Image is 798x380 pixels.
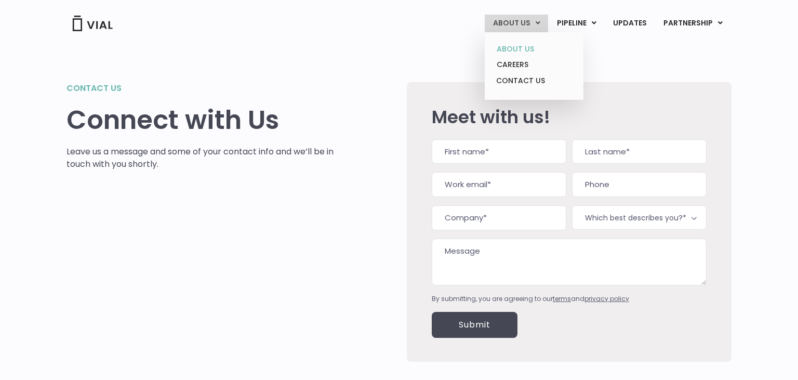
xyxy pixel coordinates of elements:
h2: Contact us [66,82,334,95]
span: Which best describes you?* [572,205,707,230]
a: UPDATES [605,15,655,32]
input: Last name* [572,139,707,164]
input: Work email* [432,172,566,197]
input: First name* [432,139,566,164]
h2: Meet with us! [432,107,707,127]
a: PARTNERSHIPMenu Toggle [655,15,731,32]
input: Company* [432,205,566,230]
a: privacy policy [584,294,629,303]
a: ABOUT USMenu Toggle [485,15,548,32]
div: By submitting, you are agreeing to our and [432,294,707,304]
img: Vial Logo [72,16,113,31]
a: PIPELINEMenu Toggle [549,15,604,32]
h1: Connect with Us [66,105,334,135]
a: CAREERS [488,57,579,73]
p: Leave us a message and some of your contact info and we’ll be in touch with you shortly. [66,146,334,171]
a: terms [553,294,571,303]
a: CONTACT US [488,73,579,89]
input: Phone [572,172,707,197]
a: ABOUT US [488,41,579,57]
input: Submit [432,312,517,338]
